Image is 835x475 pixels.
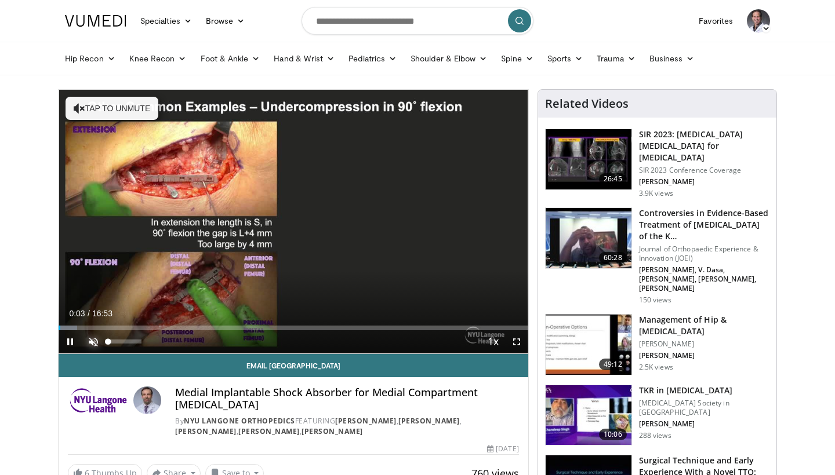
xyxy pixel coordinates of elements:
a: Knee Recon [122,47,194,70]
img: VuMedi Logo [65,15,126,27]
div: Volume Level [108,339,141,344]
h4: Related Videos [545,97,629,111]
div: Progress Bar [59,326,528,330]
img: be6b0377-cdfe-4f7b-8050-068257d09c09.150x105_q85_crop-smart_upscale.jpg [546,129,631,189]
span: 16:53 [92,309,112,318]
button: Pause [59,330,82,353]
img: 1a332fb4-42c7-4be6-9091-bc954b21781b.150x105_q85_crop-smart_upscale.jpg [546,315,631,375]
img: Avatar [133,386,161,414]
a: [PERSON_NAME] [302,426,363,436]
span: 60:28 [599,252,627,264]
a: Email [GEOGRAPHIC_DATA] [59,354,528,377]
a: 10:06 TKR in [MEDICAL_DATA] [MEDICAL_DATA] Society in [GEOGRAPHIC_DATA] [PERSON_NAME] 288 views [545,385,769,446]
span: 49:12 [599,359,627,370]
a: Business [642,47,702,70]
h3: Management of Hip & [MEDICAL_DATA] [639,314,769,337]
a: Favorites [692,9,740,32]
p: 288 views [639,431,671,440]
p: Journal of Orthopaedic Experience & Innovation (JOEI) [639,244,769,263]
h4: Medial Implantable Shock Absorber for Medial Compartment [MEDICAL_DATA] [175,386,518,411]
a: Sports [540,47,590,70]
span: / [88,309,90,318]
a: 26:45 SIR 2023: [MEDICAL_DATA] [MEDICAL_DATA] for [MEDICAL_DATA] SIR 2023 Conference Coverage [PE... [545,129,769,198]
a: [PERSON_NAME] [175,426,237,436]
p: [PERSON_NAME] [639,177,769,187]
button: Playback Rate [482,330,505,353]
span: 26:45 [599,173,627,185]
a: 60:28 Controversies in Evidence-Based Treatment of [MEDICAL_DATA] of the K… Journal of Orthopaedi... [545,207,769,305]
p: 2.5K views [639,363,673,372]
a: Browse [199,9,252,32]
a: [PERSON_NAME] [398,416,460,426]
img: NYU Langone Orthopedics [68,386,129,414]
video-js: Video Player [59,90,528,354]
button: Fullscreen [505,330,528,353]
p: [MEDICAL_DATA] Society in [GEOGRAPHIC_DATA] [639,399,769,417]
p: 150 views [639,295,671,305]
p: [PERSON_NAME] [639,351,769,360]
a: Foot & Ankle [194,47,267,70]
h3: Controversies in Evidence-Based Treatment of [MEDICAL_DATA] of the K… [639,207,769,242]
a: [PERSON_NAME] [335,416,397,426]
p: 3.9K views [639,189,673,198]
a: Trauma [590,47,642,70]
img: Avatar [747,9,770,32]
a: Hand & Wrist [267,47,342,70]
a: NYU Langone Orthopedics [184,416,295,426]
button: Unmute [82,330,105,353]
img: 4ec604b1-3d1a-4fc0-a3e3-d59f29f241d8.150x105_q85_crop-smart_upscale.jpg [546,385,631,445]
img: 7d6f953a-0896-4c1e-ae10-9200c3b0f984.150x105_q85_crop-smart_upscale.jpg [546,208,631,268]
h3: TKR in [MEDICAL_DATA] [639,385,769,396]
p: SIR 2023 Conference Coverage [639,166,769,175]
input: Search topics, interventions [302,7,533,35]
a: [PERSON_NAME] [238,426,300,436]
div: [DATE] [487,444,518,454]
a: 49:12 Management of Hip & [MEDICAL_DATA] [PERSON_NAME] [PERSON_NAME] 2.5K views [545,314,769,375]
a: Shoulder & Elbow [404,47,494,70]
a: Pediatrics [342,47,404,70]
button: Tap to unmute [66,97,158,120]
div: By FEATURING , , , , [175,416,518,437]
span: 10:06 [599,429,627,440]
h3: SIR 2023: [MEDICAL_DATA] [MEDICAL_DATA] for [MEDICAL_DATA] [639,129,769,163]
p: [PERSON_NAME] [639,419,769,429]
a: Hip Recon [58,47,122,70]
p: [PERSON_NAME], V. Dasa, [PERSON_NAME], [PERSON_NAME], [PERSON_NAME] [639,265,769,293]
a: Spine [494,47,540,70]
p: [PERSON_NAME] [639,339,769,349]
span: 0:03 [69,309,85,318]
a: Specialties [133,9,199,32]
